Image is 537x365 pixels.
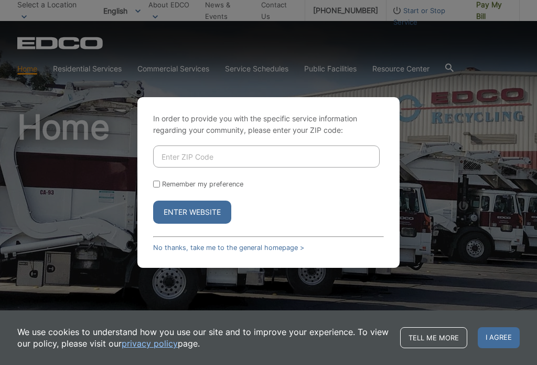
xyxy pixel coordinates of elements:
[162,180,243,188] label: Remember my preference
[153,145,380,168] input: Enter ZIP Code
[122,338,178,349] a: privacy policy
[153,113,384,136] p: In order to provide you with the specific service information regarding your community, please en...
[478,327,520,348] span: I agree
[17,326,390,349] p: We use cookies to understand how you use our site and to improve your experience. To view our pol...
[400,327,467,348] a: Tell me more
[153,244,304,252] a: No thanks, take me to the general homepage >
[153,201,231,224] button: Enter Website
